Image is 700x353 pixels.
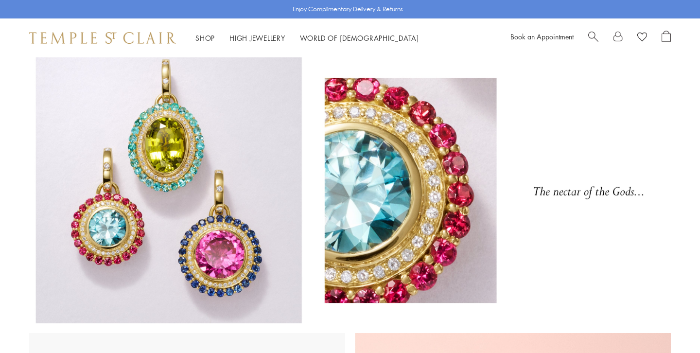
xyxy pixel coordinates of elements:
a: Search [588,31,598,45]
a: Open Shopping Bag [662,31,671,45]
nav: Main navigation [195,32,419,44]
iframe: Gorgias live chat messenger [651,307,690,343]
a: ShopShop [195,33,215,43]
a: World of [DEMOGRAPHIC_DATA]World of [DEMOGRAPHIC_DATA] [300,33,419,43]
img: Temple St. Clair [29,32,176,44]
a: Book an Appointment [510,32,574,41]
p: Enjoy Complimentary Delivery & Returns [293,4,403,14]
a: View Wishlist [637,31,647,45]
a: High JewelleryHigh Jewellery [229,33,285,43]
